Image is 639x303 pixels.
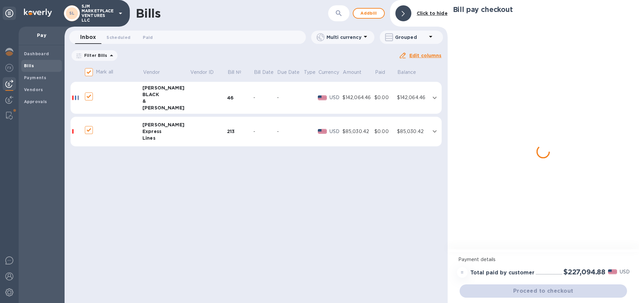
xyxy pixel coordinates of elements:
[24,9,52,17] img: Logo
[136,6,160,20] h1: Bills
[359,9,379,17] span: Add bill
[143,69,169,76] span: Vendor
[343,69,361,76] p: Amount
[397,128,429,135] div: $85,030.42
[227,128,253,135] div: 213
[374,94,397,101] div: $0.00
[228,69,250,76] span: Bill №
[375,69,394,76] span: Paid
[24,51,49,56] b: Dashboard
[343,69,370,76] span: Amount
[397,69,416,76] p: Balance
[397,69,425,76] span: Balance
[318,95,327,100] img: USD
[96,69,113,76] p: Mark all
[397,94,429,101] div: $142,064.46
[608,269,617,274] img: USD
[142,98,190,104] div: &
[277,94,303,101] div: -
[24,99,47,104] b: Approvals
[277,128,303,135] div: -
[470,270,534,276] h3: Total paid by customer
[319,69,339,76] p: Currency
[375,69,385,76] p: Paid
[329,128,342,135] p: USD
[453,5,634,14] h2: Bill pay checkout
[342,94,374,101] div: $142,064.46
[69,11,75,16] b: SL
[142,104,190,111] div: [PERSON_NAME]
[620,268,630,275] p: USD
[326,34,361,41] p: Multi currency
[254,69,274,76] p: Bill Date
[142,84,190,91] div: [PERSON_NAME]
[142,128,190,135] div: Express
[318,129,327,134] img: USD
[395,34,427,41] p: Grouped
[457,267,468,278] div: =
[277,69,300,76] p: Due Date
[430,93,440,103] button: expand row
[228,69,241,76] p: Bill №
[3,7,16,20] div: Unpin categories
[458,256,628,263] p: Payment details
[142,135,190,141] div: Lines
[143,69,160,76] p: Vendor
[24,63,34,68] b: Bills
[353,8,385,19] button: Addbill
[82,53,107,58] p: Filter Bills
[143,34,153,41] span: Paid
[82,4,115,23] p: SJM MARKETPLACE VENTURES LLC
[80,33,96,42] span: Inbox
[227,94,253,101] div: 46
[374,128,397,135] div: $0.00
[409,53,442,58] u: Edit columns
[142,121,190,128] div: [PERSON_NAME]
[253,94,277,101] div: -
[190,69,222,76] span: Vendor ID
[5,64,13,72] img: Foreign exchange
[24,32,59,39] p: Pay
[329,94,342,101] p: USD
[24,87,43,92] b: Vendors
[190,69,214,76] p: Vendor ID
[342,128,374,135] div: $85,030.42
[304,69,316,76] p: Type
[24,75,46,80] b: Payments
[253,128,277,135] div: -
[106,34,130,41] span: Scheduled
[563,268,605,276] h2: $227,094.88
[430,126,440,136] button: expand row
[142,91,190,98] div: BLACK
[417,11,448,16] b: Click to hide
